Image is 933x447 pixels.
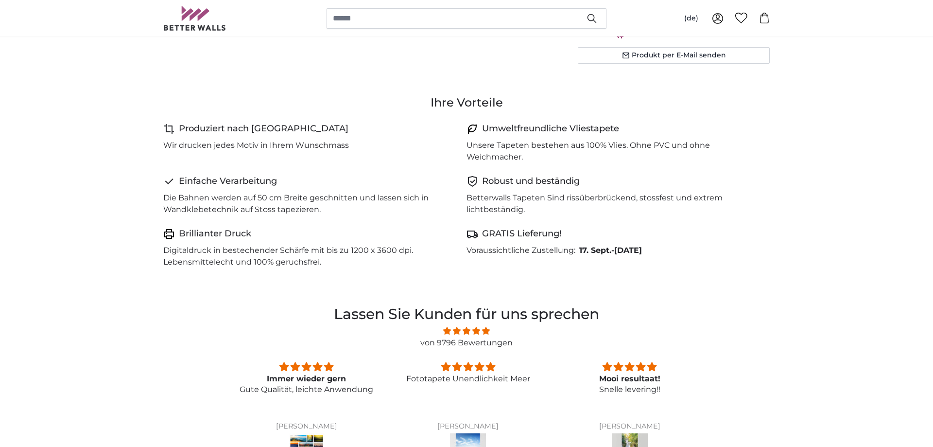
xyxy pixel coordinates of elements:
[466,245,575,256] p: Voraussichtliche Zustellung:
[224,303,709,325] h2: Lassen Sie Kunden für uns sprechen
[179,227,251,241] h4: Brillianter Druck
[560,374,698,384] div: Mooi resultaat!
[399,374,537,384] p: Fototapete Unendlichkeit Meer
[399,423,537,430] div: [PERSON_NAME]
[578,47,770,64] button: Produkt per E-Mail senden
[237,423,375,430] div: [PERSON_NAME]
[466,140,762,163] p: Unsere Tapeten bestehen aus 100% Vlies. Ohne PVC und ohne Weichmacher.
[560,423,698,430] div: [PERSON_NAME]
[560,384,698,395] p: Snelle levering!!
[163,6,226,31] img: Betterwalls
[420,338,513,347] a: von 9796 Bewertungen
[579,246,642,255] b: -
[237,374,375,384] div: Immer wieder gern
[237,360,375,374] div: 5 stars
[466,192,762,215] p: Betterwalls Tapeten Sind rissüberbrückend, stossfest und extrem lichtbeständig.
[163,95,770,110] h3: Ihre Vorteile
[482,175,580,188] h4: Robust und beständig
[163,192,459,215] p: Die Bahnen werden auf 50 cm Breite geschnitten und lassen sich in Wandklebetechnik auf Stoss tape...
[579,246,611,255] span: 17. Sept.
[237,384,375,395] p: Gute Qualität, leichte Anwendung
[163,245,459,268] p: Digitaldruck in bestechender Schärfe mit bis zu 1200 x 3600 dpi. Lebensmittelecht und 100% geruch...
[676,10,706,27] button: (de)
[163,140,349,151] p: Wir drucken jedes Motiv in Ihrem Wunschmass
[482,122,619,136] h4: Umweltfreundliche Vliestapete
[179,122,348,136] h4: Produziert nach [GEOGRAPHIC_DATA]
[179,175,277,188] h4: Einfache Verarbeitung
[224,325,709,337] span: 4.81 stars
[399,360,537,374] div: 5 stars
[482,227,562,241] h4: GRATIS Lieferung!
[614,246,642,255] span: [DATE]
[560,360,698,374] div: 5 stars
